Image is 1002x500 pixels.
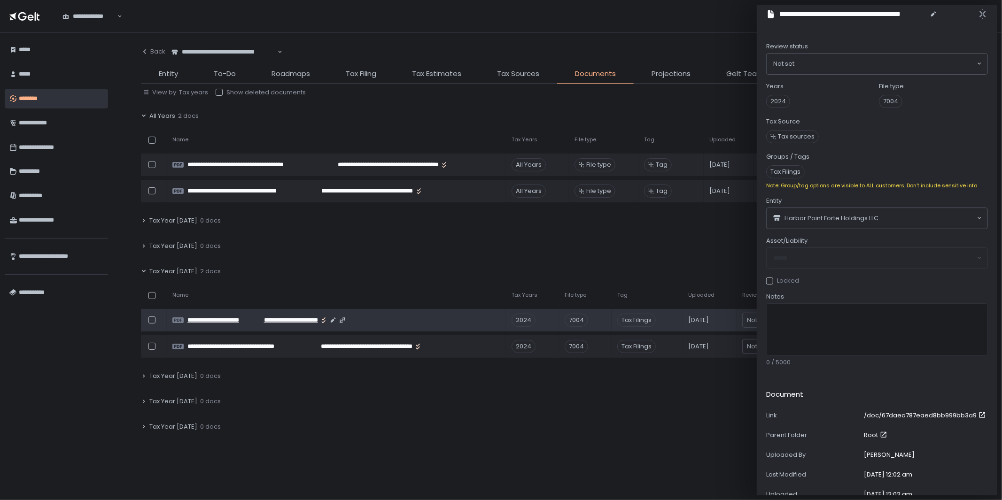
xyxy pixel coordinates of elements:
[785,214,878,223] span: Harbor Point Forte Holdings LLC
[165,42,282,62] div: Search for option
[766,292,784,301] span: Notes
[276,47,277,57] input: Search for option
[766,117,800,126] label: Tax Source
[214,69,236,79] span: To-Do
[512,292,537,299] span: Tax Years
[565,340,588,353] div: 7004
[178,112,199,120] span: 2 docs
[412,69,461,79] span: Tax Estimates
[141,47,165,56] div: Back
[656,187,668,195] span: Tag
[200,423,221,431] span: 0 docs
[149,423,197,431] span: Tax Year [DATE]
[141,42,165,61] button: Back
[172,292,188,299] span: Name
[512,314,536,327] div: 2024
[149,112,175,120] span: All Years
[747,315,768,325] span: Not set
[586,161,611,169] span: File type
[766,82,784,91] label: Years
[726,69,764,79] span: Gelt Team
[200,267,221,276] span: 2 docs
[200,397,221,406] span: 0 docs
[512,340,536,353] div: 2024
[200,372,221,380] span: 0 docs
[766,490,860,499] div: Uploaded
[575,69,616,79] span: Documents
[766,153,809,161] label: Groups / Tags
[766,411,860,420] div: Link
[864,451,915,459] div: [PERSON_NAME]
[743,339,832,354] div: Search for option
[864,490,912,499] div: [DATE] 12:02 am
[346,69,376,79] span: Tax Filing
[766,165,805,178] span: Tax Filings
[767,54,987,74] div: Search for option
[149,372,197,380] span: Tax Year [DATE]
[766,431,860,439] div: Parent Folder
[617,292,628,299] span: Tag
[200,216,221,225] span: 0 docs
[709,161,730,169] span: [DATE]
[656,161,668,169] span: Tag
[864,411,988,420] a: /doc/67daea787eaed8bb999bb3a9
[766,197,782,205] span: Entity
[689,342,709,351] span: [DATE]
[878,214,976,223] input: Search for option
[149,267,197,276] span: Tax Year [DATE]
[742,292,779,299] span: Review Status
[652,69,691,79] span: Projections
[747,342,768,351] span: Not set
[864,431,889,439] a: Root
[689,316,709,324] span: [DATE]
[766,95,790,108] span: 2024
[143,88,208,97] button: View by: Tax years
[565,314,588,327] div: 7004
[149,216,197,225] span: Tax Year [DATE]
[766,42,808,51] span: Review status
[512,136,537,143] span: Tax Years
[689,292,715,299] span: Uploaded
[272,69,310,79] span: Roadmaps
[617,340,656,353] span: Tax Filings
[709,187,730,195] span: [DATE]
[586,187,611,195] span: File type
[879,82,904,91] label: File type
[575,136,596,143] span: File type
[794,59,976,69] input: Search for option
[778,132,815,141] span: Tax sources
[512,185,546,198] div: All Years
[617,314,656,327] span: Tax Filings
[879,95,902,108] span: 7004
[766,451,860,459] div: Uploaded By
[864,470,912,479] div: [DATE] 12:02 am
[149,242,197,250] span: Tax Year [DATE]
[709,136,736,143] span: Uploaded
[644,136,654,143] span: Tag
[512,158,546,171] div: All Years
[766,182,988,189] div: Note: Group/tag options are visible to ALL customers. Don't include sensitive info
[159,69,178,79] span: Entity
[767,208,987,229] div: Search for option
[565,292,586,299] span: File type
[766,470,860,479] div: Last Modified
[766,358,988,367] div: 0 / 5000
[766,237,808,245] span: Asset/Liability
[773,59,794,69] span: Not set
[766,389,803,400] h2: Document
[200,242,221,250] span: 0 docs
[497,69,539,79] span: Tax Sources
[149,397,197,406] span: Tax Year [DATE]
[56,6,122,26] div: Search for option
[743,313,832,327] div: Search for option
[172,136,188,143] span: Name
